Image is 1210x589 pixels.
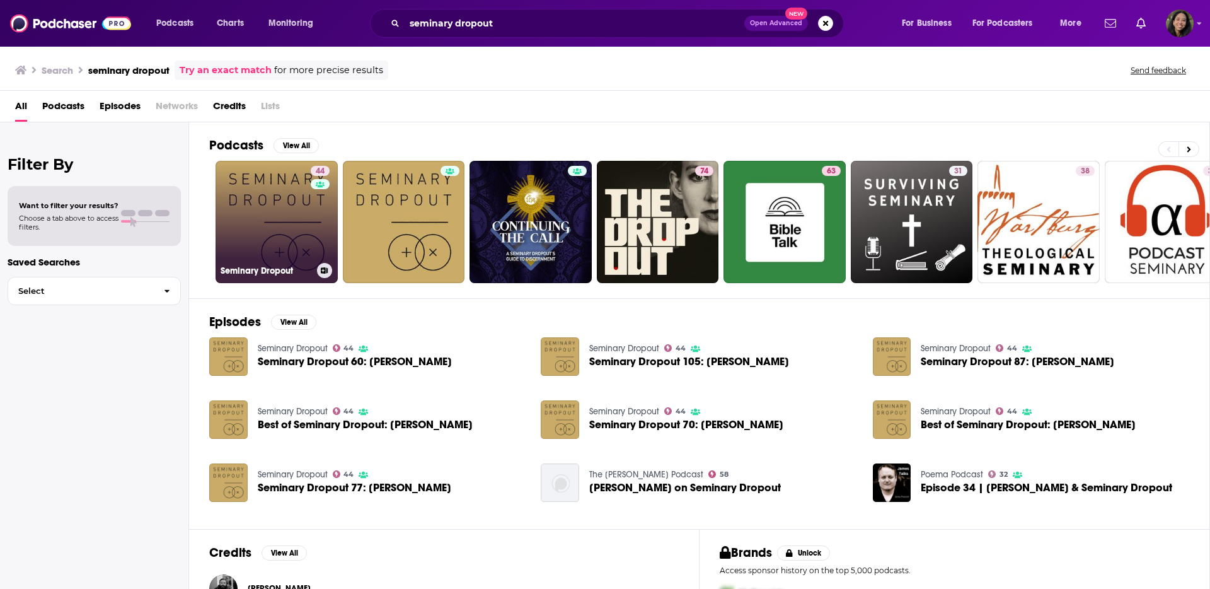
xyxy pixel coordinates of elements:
[382,9,856,38] div: Search podcasts, credits, & more...
[258,482,451,493] a: Seminary Dropout 77: Aaron Niequist
[209,464,248,502] img: Seminary Dropout 77: Aaron Niequist
[589,469,703,480] a: The N.T. Wright Podcast
[785,8,808,20] span: New
[589,419,783,430] a: Seminary Dropout 70: Donald Miller
[977,161,1100,283] a: 38
[209,545,307,561] a: CreditsView All
[209,314,261,330] h2: Episodes
[209,13,251,33] a: Charts
[1007,346,1017,351] span: 44
[873,337,911,376] img: Seminary Dropout 87: Matt Jones
[949,166,967,176] a: 31
[873,400,911,439] a: Best of Seminary Dropout: Shane Claiborne
[1076,166,1095,176] a: 38
[541,400,579,439] img: Seminary Dropout 70: Donald Miller
[333,470,354,478] a: 44
[268,15,313,32] span: Monitoring
[1060,15,1081,32] span: More
[664,344,686,352] a: 44
[260,13,330,33] button: open menu
[258,406,328,417] a: Seminary Dropout
[541,464,579,502] a: NT Wright on Seminary Dropout
[902,15,952,32] span: For Business
[708,470,729,478] a: 58
[19,214,118,231] span: Choose a tab above to access filters.
[258,356,452,367] a: Seminary Dropout 60: Shauna Niequist
[723,161,846,283] a: 63
[720,566,1189,575] p: Access sponsor history on the top 5,000 podcasts.
[921,356,1114,367] a: Seminary Dropout 87: Matt Jones
[921,469,983,480] a: Poema Podcast
[88,64,170,76] h3: seminary dropout
[996,344,1017,352] a: 44
[744,16,808,31] button: Open AdvancedNew
[258,419,473,430] span: Best of Seminary Dropout: [PERSON_NAME]
[1127,65,1190,76] button: Send feedback
[42,96,84,122] a: Podcasts
[42,64,73,76] h3: Search
[921,356,1114,367] span: Seminary Dropout 87: [PERSON_NAME]
[209,337,248,376] a: Seminary Dropout 60: Shauna Niequist
[1166,9,1194,37] button: Show profile menu
[209,137,263,153] h2: Podcasts
[216,161,338,283] a: 44Seminary Dropout
[209,314,316,330] a: EpisodesView All
[921,406,991,417] a: Seminary Dropout
[589,356,789,367] a: Seminary Dropout 105: Marcelle Ward
[1000,472,1008,477] span: 32
[262,545,307,561] button: View All
[156,15,193,32] span: Podcasts
[213,96,246,122] a: Credits
[597,161,719,283] a: 74
[700,165,708,178] span: 74
[258,469,328,480] a: Seminary Dropout
[261,96,280,122] span: Lists
[1081,165,1090,178] span: 38
[873,464,911,502] img: Episode 34 | Shane Blackshear & Seminary Dropout
[972,15,1033,32] span: For Podcasters
[258,419,473,430] a: Best of Seminary Dropout: Grace Sandra
[19,201,118,210] span: Want to filter your results?
[217,15,244,32] span: Charts
[311,166,330,176] a: 44
[147,13,210,33] button: open menu
[589,482,781,493] span: [PERSON_NAME] on Seminary Dropout
[589,419,783,430] span: Seminary Dropout 70: [PERSON_NAME]
[100,96,141,122] a: Episodes
[822,166,841,176] a: 63
[720,545,772,561] h2: Brands
[1166,9,1194,37] img: User Profile
[343,346,354,351] span: 44
[274,63,383,78] span: for more precise results
[921,482,1172,493] a: Episode 34 | Shane Blackshear & Seminary Dropout
[720,472,729,477] span: 58
[10,11,131,35] img: Podchaser - Follow, Share and Rate Podcasts
[209,545,251,561] h2: Credits
[258,343,328,354] a: Seminary Dropout
[777,545,831,561] button: Unlock
[343,409,354,414] span: 44
[343,472,354,477] span: 44
[893,13,967,33] button: open menu
[258,482,451,493] span: Seminary Dropout 77: [PERSON_NAME]
[8,155,181,173] h2: Filter By
[316,165,325,178] span: 44
[1100,13,1121,34] a: Show notifications dropdown
[8,277,181,305] button: Select
[589,482,781,493] a: NT Wright on Seminary Dropout
[271,315,316,330] button: View All
[180,63,272,78] a: Try an exact match
[664,407,686,415] a: 44
[750,20,802,26] span: Open Advanced
[851,161,973,283] a: 31
[676,346,686,351] span: 44
[964,13,1051,33] button: open menu
[15,96,27,122] a: All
